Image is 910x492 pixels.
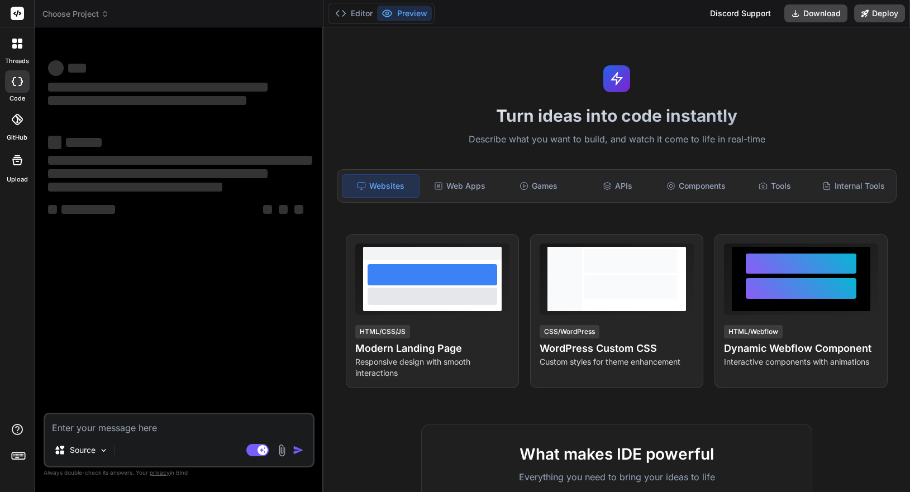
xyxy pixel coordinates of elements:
[150,469,170,476] span: privacy
[48,60,64,76] span: ‌
[48,136,61,149] span: ‌
[7,175,28,184] label: Upload
[540,356,694,367] p: Custom styles for theme enhancement
[355,325,410,338] div: HTML/CSS/JS
[422,174,498,198] div: Web Apps
[658,174,734,198] div: Components
[736,174,813,198] div: Tools
[48,169,268,178] span: ‌
[854,4,905,22] button: Deploy
[48,183,222,192] span: ‌
[579,174,656,198] div: APIs
[70,445,96,456] p: Source
[279,205,288,214] span: ‌
[355,341,509,356] h4: Modern Landing Page
[99,446,108,455] img: Pick Models
[48,96,246,105] span: ‌
[724,341,878,356] h4: Dynamic Webflow Component
[501,174,577,198] div: Games
[9,94,25,103] label: code
[5,56,29,66] label: threads
[48,205,57,214] span: ‌
[440,442,794,466] h2: What makes IDE powerful
[61,205,115,214] span: ‌
[330,106,903,126] h1: Turn ideas into code instantly
[330,132,903,147] p: Describe what you want to build, and watch it come to life in real-time
[331,6,377,21] button: Editor
[540,341,694,356] h4: WordPress Custom CSS
[440,470,794,484] p: Everything you need to bring your ideas to life
[724,356,878,367] p: Interactive components with animations
[294,205,303,214] span: ‌
[42,8,109,20] span: Choose Project
[355,356,509,379] p: Responsive design with smooth interactions
[44,467,315,478] p: Always double-check its answers. Your in Bind
[784,4,847,22] button: Download
[275,444,288,457] img: attachment
[724,325,783,338] div: HTML/Webflow
[7,133,27,142] label: GitHub
[48,156,312,165] span: ‌
[815,174,892,198] div: Internal Tools
[48,83,268,92] span: ‌
[293,445,304,456] img: icon
[377,6,432,21] button: Preview
[66,138,102,147] span: ‌
[68,64,86,73] span: ‌
[703,4,778,22] div: Discord Support
[540,325,599,338] div: CSS/WordPress
[342,174,420,198] div: Websites
[263,205,272,214] span: ‌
